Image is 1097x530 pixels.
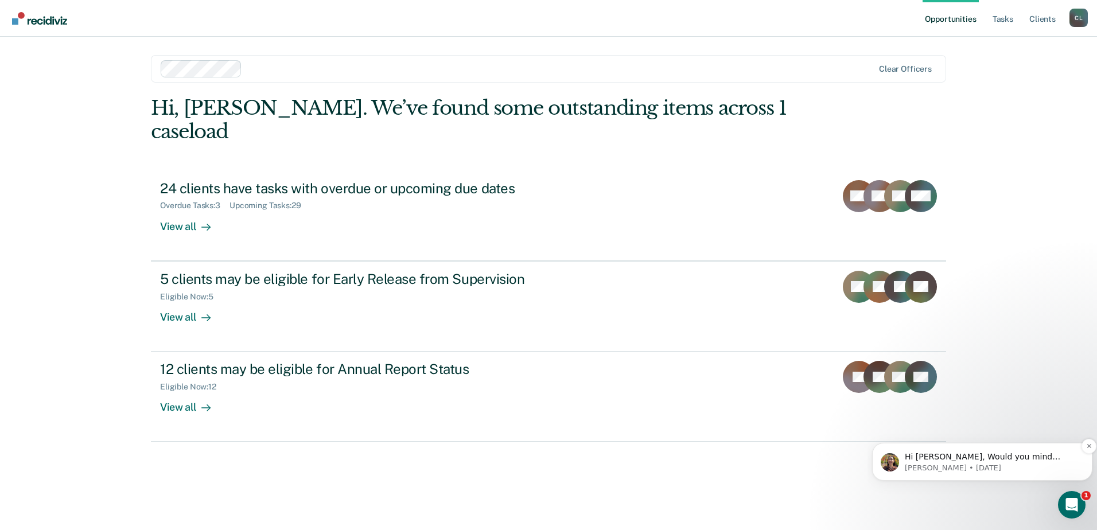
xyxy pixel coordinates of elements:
img: Recidiviz [12,12,67,25]
div: C L [1069,9,1088,27]
div: Clear officers [879,64,932,74]
div: View all [160,392,224,414]
div: Eligible Now : 12 [160,382,225,392]
div: 5 clients may be eligible for Early Release from Supervision [160,271,563,287]
span: 1 [1082,491,1091,500]
a: 5 clients may be eligible for Early Release from SupervisionEligible Now:5View all [151,261,946,352]
div: Hi, [PERSON_NAME]. We’ve found some outstanding items across 1 caseload [151,96,787,143]
iframe: Intercom notifications message [868,419,1097,499]
iframe: Intercom live chat [1058,491,1086,519]
div: Eligible Now : 5 [160,292,223,302]
a: 12 clients may be eligible for Annual Report StatusEligible Now:12View all [151,352,946,442]
div: View all [160,301,224,324]
div: View all [160,211,224,233]
div: Upcoming Tasks : 29 [229,201,310,211]
div: Overdue Tasks : 3 [160,201,229,211]
button: Profile dropdown button [1069,9,1088,27]
a: 24 clients have tasks with overdue or upcoming due datesOverdue Tasks:3Upcoming Tasks:29View all [151,171,946,261]
div: 12 clients may be eligible for Annual Report Status [160,361,563,377]
div: 24 clients have tasks with overdue or upcoming due dates [160,180,563,197]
